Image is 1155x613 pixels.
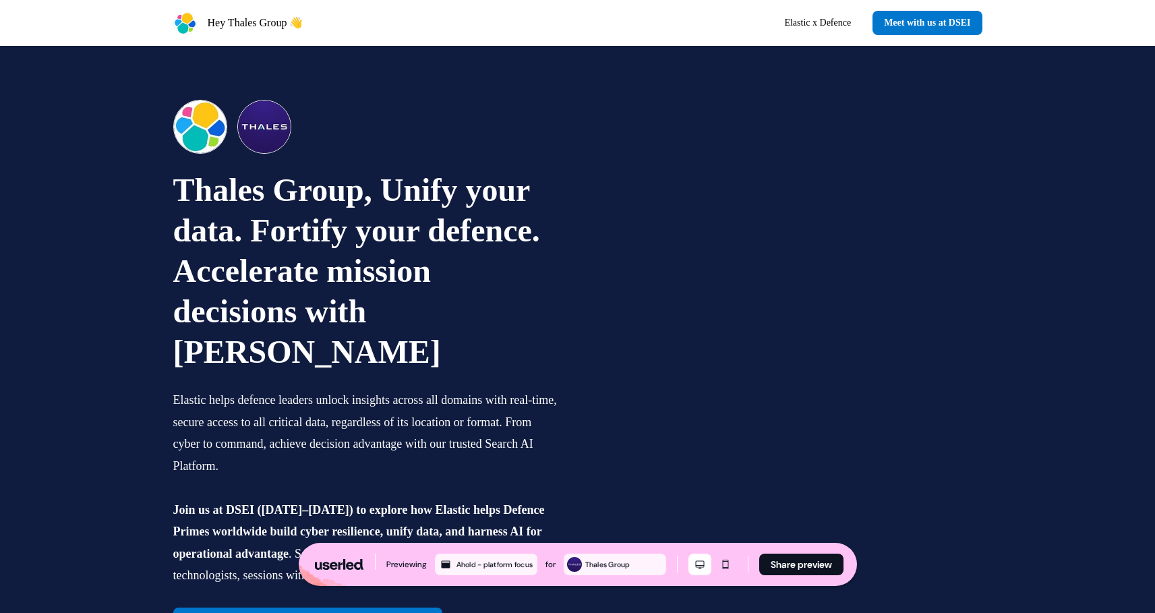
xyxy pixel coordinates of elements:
[173,503,545,560] span: Join us at DSEI ([DATE]–[DATE]) to explore how Elastic helps Defence Primes worldwide build cyber...
[456,558,535,571] div: Ahold - platform focus
[688,554,711,575] button: Desktop mode
[386,558,427,571] div: Previewing
[714,554,737,575] button: Mobile mode
[545,558,556,571] div: for
[173,393,557,473] span: Elastic helps defence leaders unlock insights across all domains with real-time, secure access to...
[759,554,843,575] button: Share preview
[872,11,982,35] a: Meet with us at DSEI
[173,170,559,372] p: Thales Group, Unify your data. Fortify your defence. Accelerate mission decisions with [PERSON_NAME]
[773,11,862,35] a: Elastic x Defence
[208,15,303,31] p: Hey Thales Group 👋
[585,558,663,571] div: Thales Group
